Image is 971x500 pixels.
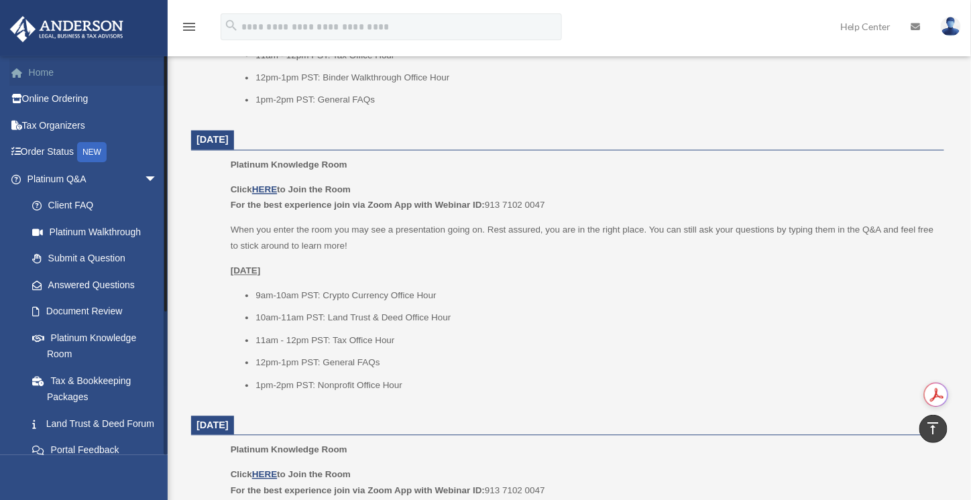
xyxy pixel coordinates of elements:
li: 11am - 12pm PST: Tax Office Hour [255,333,935,349]
i: vertical_align_top [925,420,941,436]
a: Tax Organizers [9,112,178,139]
img: User Pic [941,17,961,36]
li: 12pm-1pm PST: Binder Walkthrough Office Hour [255,70,935,86]
a: Land Trust & Deed Forum [19,410,178,437]
p: 913 7102 0047 [231,182,935,214]
span: [DATE] [196,420,229,431]
a: HERE [252,470,277,480]
span: [DATE] [196,135,229,145]
span: Platinum Knowledge Room [231,445,347,455]
a: Platinum Q&Aarrow_drop_down [9,166,178,192]
span: Platinum Knowledge Room [231,160,347,170]
p: 913 7102 0047 [231,467,935,499]
b: Click to Join the Room [231,470,351,480]
a: Online Ordering [9,86,178,113]
a: menu [181,23,197,35]
li: 9am-10am PST: Crypto Currency Office Hour [255,288,935,304]
a: Client FAQ [19,192,178,219]
i: search [224,18,239,33]
li: 12pm-1pm PST: General FAQs [255,355,935,371]
a: Home [9,59,178,86]
li: 1pm-2pm PST: Nonprofit Office Hour [255,378,935,394]
li: 10am-11am PST: Land Trust & Deed Office Hour [255,310,935,326]
a: Platinum Knowledge Room [19,324,171,367]
div: NEW [77,142,107,162]
a: vertical_align_top [919,415,948,443]
b: Click to Join the Room [231,185,351,195]
a: Answered Questions [19,271,178,298]
b: For the best experience join via Zoom App with Webinar ID: [231,486,485,496]
a: Order StatusNEW [9,139,178,166]
i: menu [181,19,197,35]
a: Platinum Walkthrough [19,218,178,245]
a: Document Review [19,298,178,325]
b: For the best experience join via Zoom App with Webinar ID: [231,200,485,210]
span: arrow_drop_down [144,166,171,193]
img: Anderson Advisors Platinum Portal [6,16,127,42]
p: When you enter the room you may see a presentation going on. Rest assured, you are in the right p... [231,223,935,254]
a: Tax & Bookkeeping Packages [19,367,178,410]
a: Submit a Question [19,245,178,272]
a: Portal Feedback [19,437,178,464]
a: HERE [252,185,277,195]
u: [DATE] [231,266,261,276]
li: 1pm-2pm PST: General FAQs [255,92,935,109]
